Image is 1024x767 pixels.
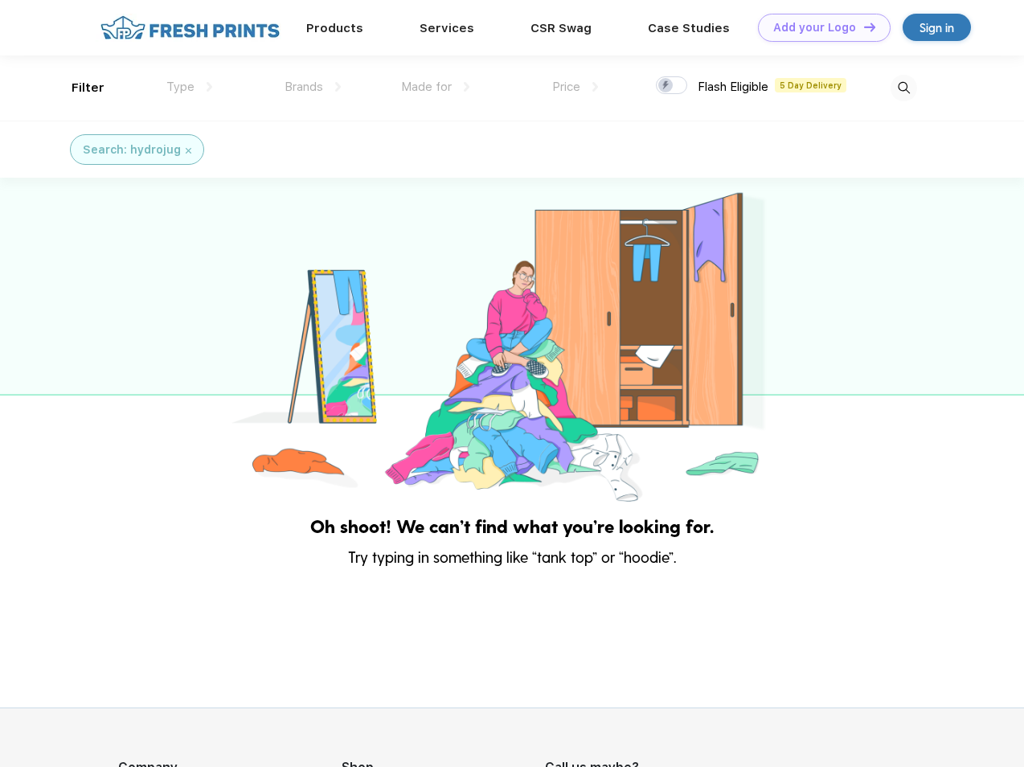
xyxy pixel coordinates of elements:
[306,21,363,35] a: Products
[775,78,846,92] span: 5 Day Delivery
[592,82,598,92] img: dropdown.png
[96,14,285,42] img: fo%20logo%202.webp
[891,75,917,101] img: desktop_search.svg
[773,21,856,35] div: Add your Logo
[83,142,181,158] div: Search: hydrojug
[464,82,469,92] img: dropdown.png
[920,18,954,37] div: Sign in
[903,14,971,41] a: Sign in
[207,82,212,92] img: dropdown.png
[72,79,104,97] div: Filter
[166,80,195,94] span: Type
[186,148,191,154] img: filter_cancel.svg
[864,23,875,31] img: DT
[401,80,452,94] span: Made for
[552,80,580,94] span: Price
[698,80,768,94] span: Flash Eligible
[285,80,323,94] span: Brands
[335,82,341,92] img: dropdown.png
